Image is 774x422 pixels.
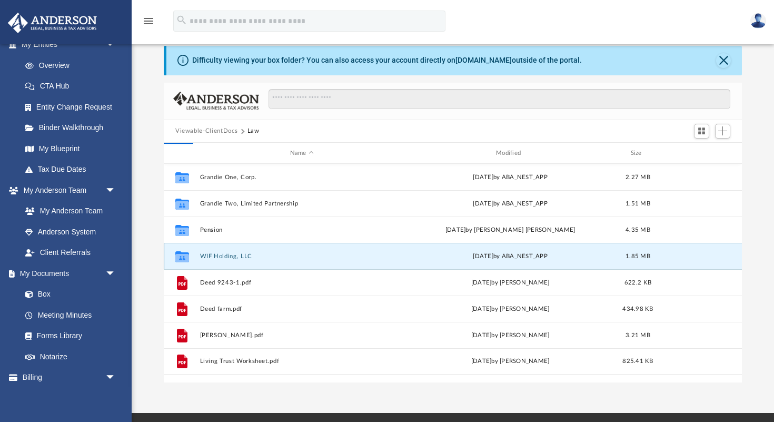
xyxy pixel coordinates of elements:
[200,200,404,207] button: Grandie Two, Limited Partnership
[716,53,731,68] button: Close
[622,359,653,365] span: 825.41 KB
[269,89,730,109] input: Search files and folders
[409,252,612,261] div: [DATE] by ABA_NEST_APP
[200,253,404,260] button: WIF Holding, LLC
[409,305,612,314] div: [DATE] by [PERSON_NAME]
[105,34,126,56] span: arrow_drop_down
[624,280,651,286] span: 622.2 KB
[15,55,132,76] a: Overview
[200,332,404,339] button: [PERSON_NAME].pdf
[200,358,404,365] button: Living Trust Worksheet.pdf
[200,149,404,158] div: Name
[142,20,155,27] a: menu
[622,306,653,312] span: 434.98 KB
[7,367,132,388] a: Billingarrow_drop_down
[15,138,126,159] a: My Blueprint
[15,117,132,139] a: Binder Walkthrough
[105,180,126,201] span: arrow_drop_down
[142,15,155,27] i: menu
[455,56,512,64] a: [DOMAIN_NAME]
[715,124,731,139] button: Add
[617,149,659,158] div: Size
[164,164,742,382] div: grid
[168,149,195,158] div: id
[15,96,132,117] a: Entity Change Request
[176,14,187,26] i: search
[15,242,126,263] a: Client Referrals
[663,149,737,158] div: id
[200,306,404,312] button: Deed farm.pdf
[409,357,612,367] div: [DATE] by [PERSON_NAME]
[750,13,766,28] img: User Pic
[105,263,126,284] span: arrow_drop_down
[409,173,612,182] div: [DATE] by ABA_NEST_APP
[7,263,126,284] a: My Documentsarrow_drop_down
[15,326,121,347] a: Forms Library
[15,284,121,305] a: Box
[626,227,650,233] span: 4.35 MB
[626,174,650,180] span: 2.27 MB
[626,201,650,207] span: 1.51 MB
[15,346,126,367] a: Notarize
[105,367,126,389] span: arrow_drop_down
[200,174,404,181] button: Grandie One, Corp.
[15,159,132,180] a: Tax Due Dates
[409,225,612,235] div: [DATE] by [PERSON_NAME] [PERSON_NAME]
[200,279,404,286] button: Deed 9243-1.pdf
[247,126,260,136] button: Law
[175,126,237,136] button: Viewable-ClientDocs
[15,221,126,242] a: Anderson System
[7,34,132,55] a: My Entitiesarrow_drop_down
[409,278,612,288] div: [DATE] by [PERSON_NAME]
[409,199,612,209] div: [DATE] by ABA_NEST_APP
[7,180,126,201] a: My Anderson Teamarrow_drop_down
[15,305,126,326] a: Meeting Minutes
[15,76,132,97] a: CTA Hub
[192,55,582,66] div: Difficulty viewing your box folder? You can also access your account directly on outside of the p...
[408,149,612,158] div: Modified
[15,201,121,222] a: My Anderson Team
[200,227,404,233] button: Pension
[409,331,612,340] div: [DATE] by [PERSON_NAME]
[626,332,650,338] span: 3.21 MB
[626,253,650,259] span: 1.85 MB
[5,13,100,33] img: Anderson Advisors Platinum Portal
[694,124,710,139] button: Switch to Grid View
